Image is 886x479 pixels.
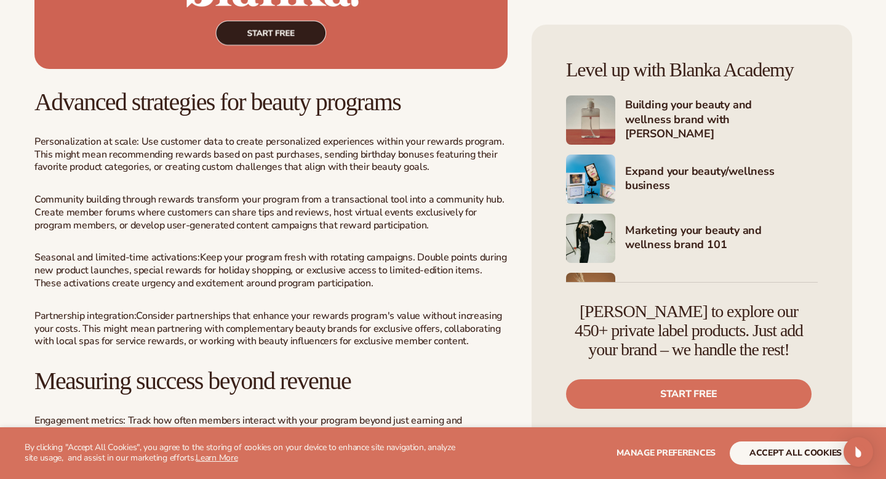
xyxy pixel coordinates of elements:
[617,447,716,459] span: Manage preferences
[34,309,136,323] span: Partnership integration:
[566,379,812,409] a: Start free
[844,437,873,467] div: Open Intercom Messenger
[566,155,615,204] img: Shopify Image 6
[34,309,502,348] span: Consider partnerships that enhance your rewards program's value without increasing your costs. Th...
[625,98,818,142] h4: Building your beauty and wellness brand with [PERSON_NAME]
[566,95,818,145] a: Shopify Image 5 Building your beauty and wellness brand with [PERSON_NAME]
[196,452,237,464] a: Learn More
[566,155,818,204] a: Shopify Image 6 Expand your beauty/wellness business
[625,164,818,195] h4: Expand your beauty/wellness business
[34,135,148,148] span: Personalization at scale: U
[34,193,504,232] span: ransform your program from a transactional tool into a community hub. Create member forums where ...
[566,214,615,263] img: Shopify Image 7
[566,59,818,81] h4: Level up with Blanka Academy
[34,414,123,427] span: Engagement metrics
[730,441,861,465] button: accept all cookies
[566,273,615,322] img: Shopify Image 8
[34,135,505,174] span: se customer data to create personalized experiences within your rewards program. This might mean ...
[34,251,507,290] span: Keep your program fresh with rotating campaigns. Double points during new product launches, speci...
[25,443,463,464] p: By clicking "Accept All Cookies", you agree to the storing of cookies on your device to enhance s...
[566,302,812,359] h4: [PERSON_NAME] to explore our 450+ private label products. Just add your brand – we handle the rest!
[34,414,462,440] span: : Track how often members interact with your program beyond just earning and redeeming points. Hi...
[34,251,200,264] span: Seasonal and limited-time activations:
[34,193,200,206] span: Community building through rewards t
[617,441,716,465] button: Manage preferences
[34,88,401,116] span: Advanced strategies for beauty programs
[566,273,818,322] a: Shopify Image 8 Mastering ecommerce: Boost your beauty and wellness sales
[34,367,351,395] span: Measuring success beyond revenue
[566,214,818,263] a: Shopify Image 7 Marketing your beauty and wellness brand 101
[566,95,615,145] img: Shopify Image 5
[625,223,818,254] h4: Marketing your beauty and wellness brand 101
